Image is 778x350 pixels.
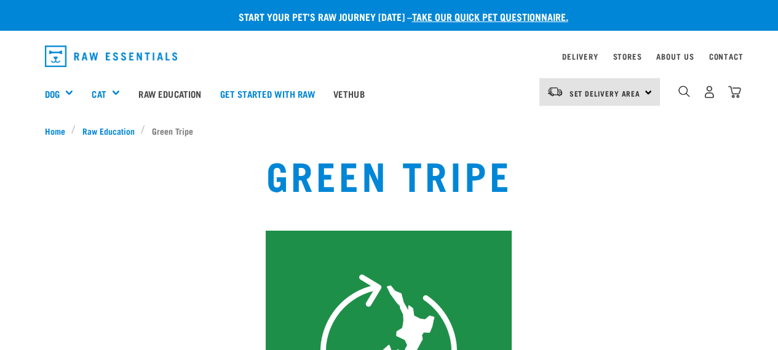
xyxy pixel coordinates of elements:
nav: dropdown navigation [35,41,744,72]
img: van-moving.png [547,86,563,97]
a: Stores [613,54,642,58]
span: Raw Education [82,124,135,137]
span: Home [45,124,65,137]
img: home-icon-1@2x.png [678,86,690,97]
a: Vethub [324,69,374,118]
a: Contact [709,54,744,58]
a: Raw Education [129,69,210,118]
a: Raw Education [76,124,141,137]
a: Dog [45,87,60,101]
img: home-icon@2x.png [728,86,741,98]
img: user.png [703,86,716,98]
nav: breadcrumbs [45,124,734,137]
a: Delivery [562,54,598,58]
a: Get started with Raw [211,69,324,118]
a: take our quick pet questionnaire. [412,14,568,19]
a: About Us [656,54,694,58]
a: Home [45,124,72,137]
h1: Green Tripe [266,152,512,196]
span: Set Delivery Area [570,91,641,95]
a: Cat [92,87,106,101]
img: Raw Essentials Logo [45,46,178,67]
